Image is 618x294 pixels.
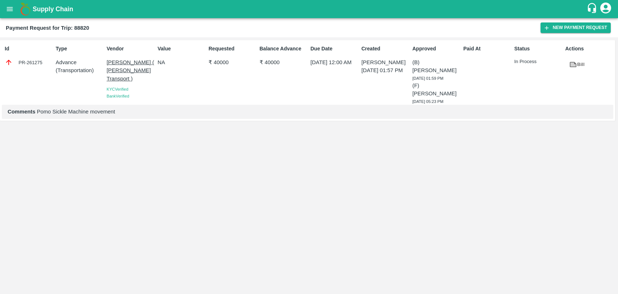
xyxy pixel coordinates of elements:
p: ₹ 40000 [209,58,257,66]
p: Vendor [107,45,155,53]
p: Status [514,45,563,53]
p: [PERSON_NAME] ( [PERSON_NAME] Transport ) [107,58,155,83]
button: open drawer [1,1,18,17]
p: ( Transportation ) [56,66,104,74]
span: KYC Verified [107,87,129,91]
p: Value [157,45,206,53]
a: Supply Chain [33,4,587,14]
span: [DATE] 01:59 PM [412,76,443,80]
b: Payment Request for Trip: 88820 [6,25,89,31]
p: Pomo Sickle Machine movement [8,108,608,116]
p: (F) [PERSON_NAME] [412,82,461,98]
p: Requested [209,45,257,53]
p: Approved [412,45,461,53]
span: [DATE] 05:23 PM [412,99,443,104]
p: [PERSON_NAME] [361,58,409,66]
p: NA [157,58,206,66]
div: account of current user [599,1,612,17]
p: [DATE] 12:00 AM [311,58,359,66]
p: ₹ 40000 [260,58,308,66]
div: PR-261275 [5,58,53,66]
p: Advance [56,58,104,66]
p: [DATE] 01:57 PM [361,66,409,74]
div: customer-support [587,3,599,16]
p: Id [5,45,53,53]
b: Comments [8,109,35,115]
button: New Payment Request [541,22,611,33]
img: logo [18,2,33,16]
p: Actions [565,45,613,53]
p: In Process [514,58,563,65]
p: Paid At [463,45,512,53]
p: (B) [PERSON_NAME] [412,58,461,75]
p: Due Date [311,45,359,53]
p: Balance Advance [260,45,308,53]
a: Bill [565,58,588,71]
b: Supply Chain [33,5,73,13]
span: Bank Verified [107,94,129,98]
p: Created [361,45,409,53]
p: Type [56,45,104,53]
